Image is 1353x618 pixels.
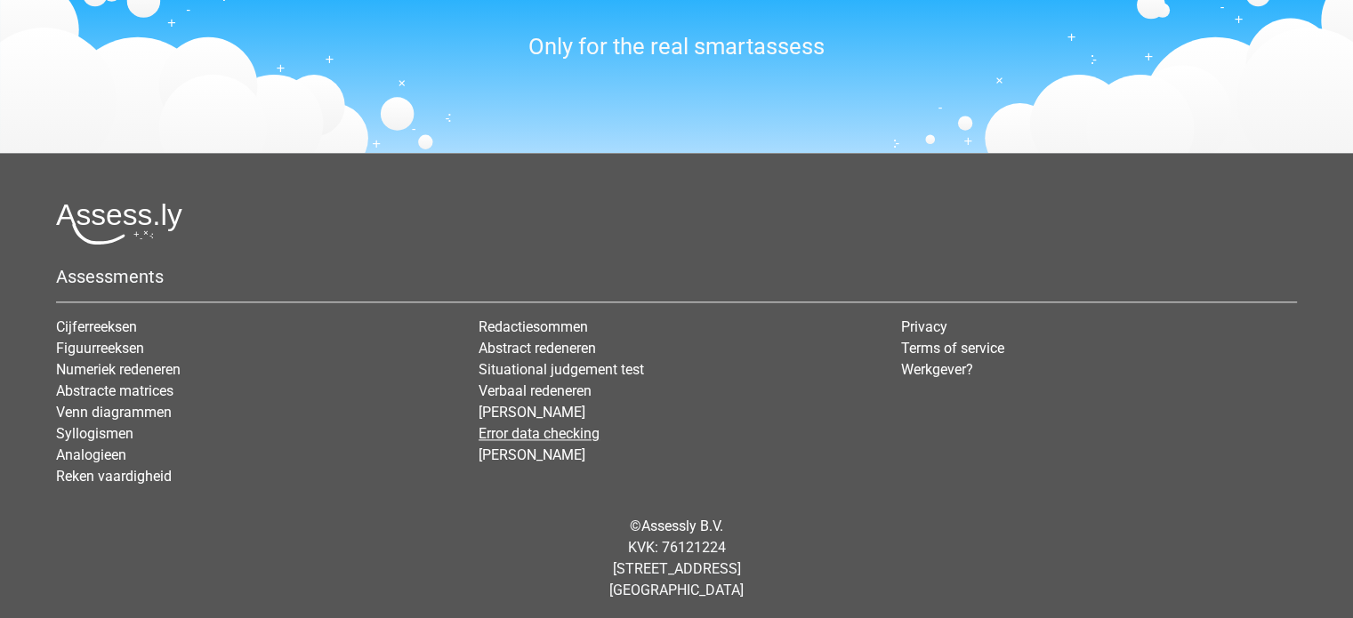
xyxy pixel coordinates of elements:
a: Cijferreeksen [56,318,137,335]
img: Assessly logo [56,203,182,245]
a: Werkgever? [901,361,973,378]
a: Situational judgement test [479,361,644,378]
a: Figuurreeksen [56,340,144,357]
a: [PERSON_NAME] [479,404,585,421]
a: Numeriek redeneren [56,361,181,378]
a: Analogieen [56,446,126,463]
h3: Only for the real smartassess [334,33,1019,60]
a: Privacy [901,318,947,335]
a: Reken vaardigheid [56,468,172,485]
a: Abstracte matrices [56,382,173,399]
a: Error data checking [479,425,600,442]
a: Venn diagrammen [56,404,172,421]
h5: Assessments [56,266,1297,287]
a: Terms of service [901,340,1004,357]
a: Assessly B.V. [641,518,723,534]
a: Verbaal redeneren [479,382,592,399]
div: © KVK: 76121224 [STREET_ADDRESS] [GEOGRAPHIC_DATA] [43,502,1310,615]
a: Redactiesommen [479,318,588,335]
a: Syllogismen [56,425,133,442]
a: Abstract redeneren [479,340,596,357]
a: [PERSON_NAME] [479,446,585,463]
